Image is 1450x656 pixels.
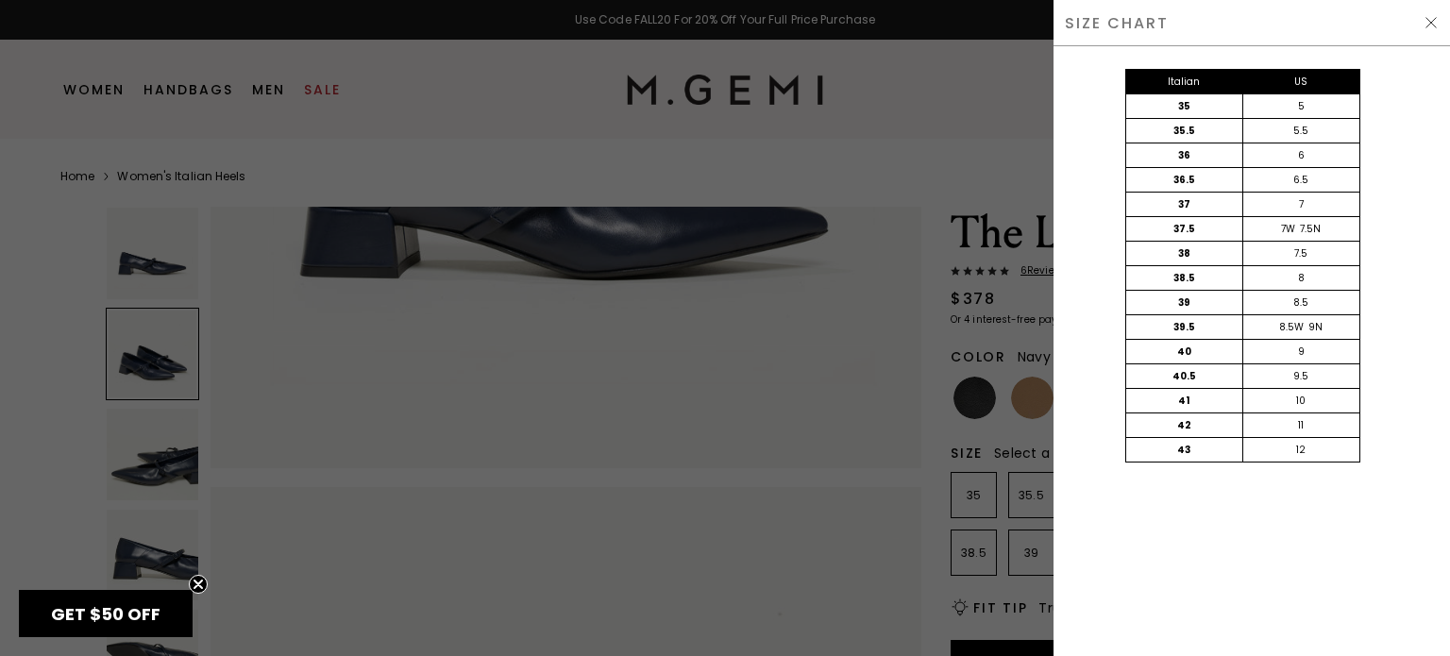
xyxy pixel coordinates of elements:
[1242,266,1359,290] div: 8
[1300,222,1321,237] div: 7.5N
[1242,340,1359,363] div: 9
[1126,217,1243,241] div: 37.5
[1126,315,1243,339] div: 39.5
[1126,438,1243,462] div: 43
[1242,94,1359,118] div: 5
[1242,389,1359,412] div: 10
[1126,242,1243,265] div: 38
[1242,119,1359,143] div: 5.5
[51,602,160,626] span: GET $50 OFF
[1126,266,1243,290] div: 38.5
[1279,320,1304,335] div: 8.5W
[1242,168,1359,192] div: 6.5
[1126,168,1243,192] div: 36.5
[1126,340,1243,363] div: 40
[1126,291,1243,314] div: 39
[1424,15,1439,30] img: Hide Drawer
[1242,438,1359,462] div: 12
[1242,70,1359,93] div: US
[1242,364,1359,388] div: 9.5
[1126,119,1243,143] div: 35.5
[1126,143,1243,167] div: 36
[1126,389,1243,412] div: 41
[189,575,208,594] button: Close teaser
[1126,364,1243,388] div: 40.5
[1126,413,1243,437] div: 42
[19,590,193,637] div: GET $50 OFFClose teaser
[1126,94,1243,118] div: 35
[1242,413,1359,437] div: 11
[1242,193,1359,216] div: 7
[1242,291,1359,314] div: 8.5
[1242,143,1359,167] div: 6
[1281,222,1295,237] div: 7W
[1242,242,1359,265] div: 7.5
[1308,320,1323,335] div: 9N
[1126,193,1243,216] div: 37
[1126,70,1243,93] div: Italian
